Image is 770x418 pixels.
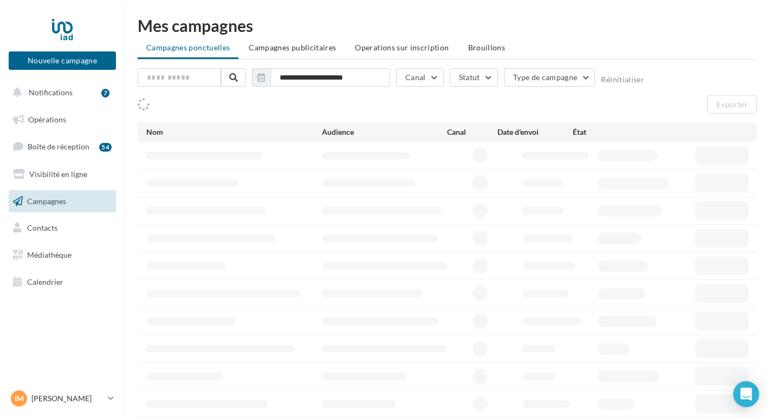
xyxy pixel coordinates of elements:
[733,381,759,407] div: Open Intercom Messenger
[27,223,57,232] span: Contacts
[7,81,114,104] button: Notifications 7
[7,190,118,213] a: Campagnes
[322,127,447,138] div: Audience
[355,43,449,52] span: Operations sur inscription
[249,43,336,52] span: Campagnes publicitaires
[447,127,497,138] div: Canal
[7,271,118,293] a: Calendrier
[15,393,24,404] span: IM
[497,127,573,138] div: Date d'envoi
[504,68,596,87] button: Type de campagne
[31,393,103,404] p: [PERSON_NAME]
[7,217,118,239] a: Contacts
[450,68,498,87] button: Statut
[7,108,118,131] a: Opérations
[7,244,118,266] a: Médiathèque
[28,142,89,151] span: Boîte de réception
[27,277,63,286] span: Calendrier
[468,43,506,52] span: Brouillons
[27,250,72,259] span: Médiathèque
[28,115,66,124] span: Opérations
[707,95,757,114] button: Exporter
[601,75,644,84] button: Réinitialiser
[573,127,648,138] div: État
[7,135,118,158] a: Boîte de réception54
[29,88,73,97] span: Notifications
[146,127,322,138] div: Nom
[396,68,444,87] button: Canal
[9,51,116,70] button: Nouvelle campagne
[29,169,87,179] span: Visibilité en ligne
[101,89,109,97] div: 7
[99,143,112,152] div: 54
[7,163,118,186] a: Visibilité en ligne
[27,196,66,205] span: Campagnes
[9,388,116,409] a: IM [PERSON_NAME]
[138,17,757,34] div: Mes campagnes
